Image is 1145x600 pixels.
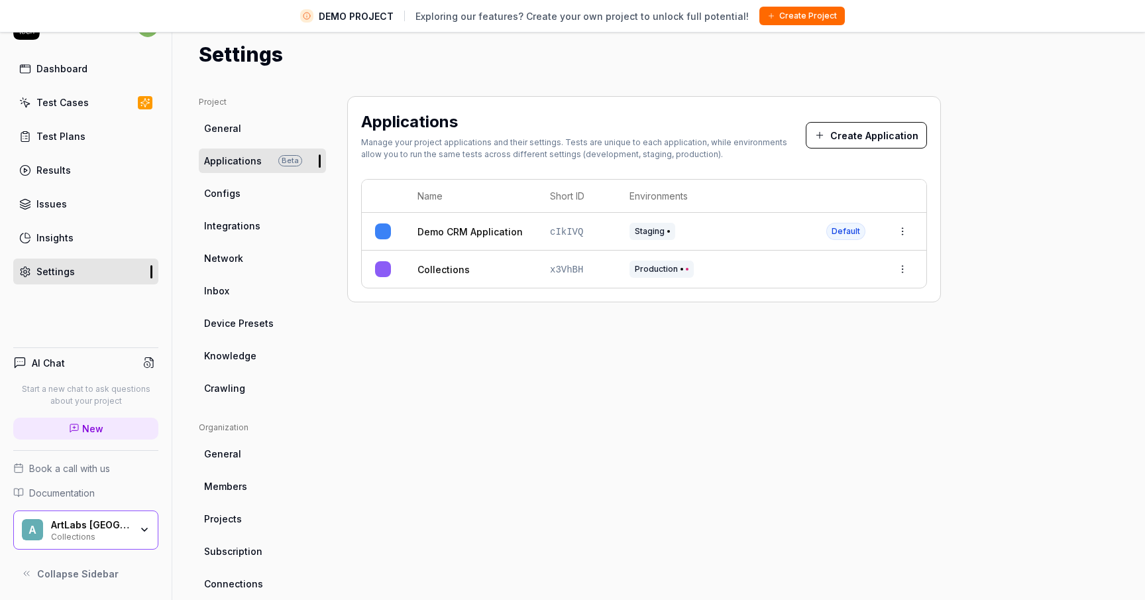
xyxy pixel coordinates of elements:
span: Book a call with us [29,461,110,475]
span: Connections [204,577,263,591]
span: Device Presets [204,316,274,330]
span: A [22,519,43,540]
div: Collections [51,530,131,541]
h4: AI Chat [32,356,65,370]
a: Network [199,246,326,270]
a: Demo CRM Application [417,225,523,239]
span: Configs [204,186,241,200]
span: Members [204,479,247,493]
div: Settings [36,265,75,278]
span: Crawling [204,381,245,395]
span: Network [204,251,243,265]
span: x3VhBH [550,265,583,275]
span: Beta [278,155,302,166]
button: Create Application [806,122,927,149]
div: Manage your project applications and their settings. Tests are unique to each application, while ... [361,137,806,160]
a: Collections [417,263,470,276]
span: Projects [204,512,242,526]
a: Test Cases [13,90,158,115]
div: Results [36,163,71,177]
span: General [204,447,241,461]
span: Documentation [29,486,95,500]
a: Members [199,474,326,499]
a: Settings [13,259,158,284]
div: Organization [199,422,326,434]
div: Insights [36,231,74,245]
h1: Settings [199,40,283,70]
span: DEMO PROJECT [319,9,394,23]
a: Documentation [13,486,158,500]
div: Project [199,96,326,108]
a: Insights [13,225,158,251]
div: Dashboard [36,62,87,76]
span: Default [826,223,865,240]
th: Short ID [537,180,616,213]
a: Crawling [199,376,326,400]
span: Collapse Sidebar [37,567,119,581]
th: Name [404,180,537,213]
a: General [199,442,326,466]
div: Test Cases [36,95,89,109]
span: Staging [629,223,675,240]
a: Connections [199,571,326,596]
a: Book a call with us [13,461,158,475]
span: General [204,121,241,135]
th: Environments [616,180,813,213]
a: Device Presets [199,311,326,335]
a: Configs [199,181,326,206]
h2: Applications [361,110,458,134]
a: New [13,418,158,440]
div: Test Plans [36,129,85,143]
a: General [199,116,326,141]
span: Integrations [204,219,260,233]
button: Create Project [759,7,845,25]
a: ApplicationsBeta [199,149,326,173]
span: Knowledge [204,349,256,363]
a: Knowledge [199,343,326,368]
span: cIkIVQ [550,227,583,237]
span: New [82,422,103,436]
span: Inbox [204,284,229,298]
button: Collapse Sidebar [13,560,158,587]
a: Issues [13,191,158,217]
div: Issues [36,197,67,211]
button: AArtLabs [GEOGRAPHIC_DATA]Collections [13,510,158,550]
a: Inbox [199,278,326,303]
a: Test Plans [13,123,158,149]
a: Integrations [199,213,326,238]
span: Production [629,261,694,278]
a: Dashboard [13,56,158,82]
div: ArtLabs Europe [51,519,131,531]
p: Start a new chat to ask questions about your project [13,383,158,407]
a: Projects [199,507,326,531]
span: Subscription [204,544,262,558]
a: Subscription [199,539,326,564]
a: Results [13,157,158,183]
span: Applications [204,154,262,168]
span: Exploring our features? Create your own project to unlock full potential! [415,9,749,23]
